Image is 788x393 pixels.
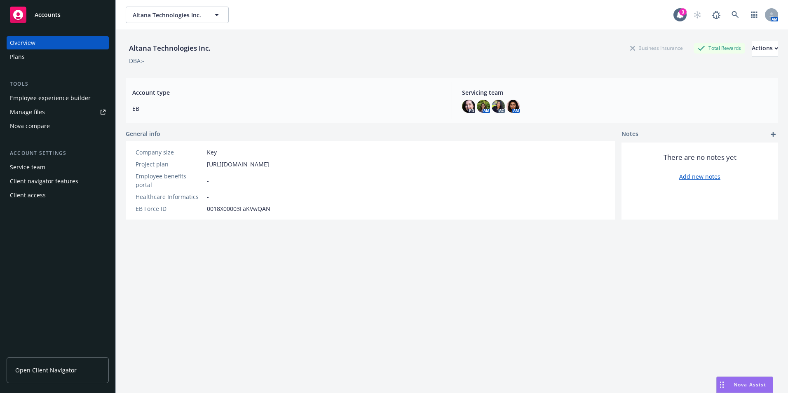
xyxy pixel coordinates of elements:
[207,192,209,201] span: -
[716,377,773,393] button: Nova Assist
[126,129,160,138] span: General info
[7,105,109,119] a: Manage files
[752,40,778,56] button: Actions
[10,91,91,105] div: Employee experience builder
[7,91,109,105] a: Employee experience builder
[7,119,109,133] a: Nova compare
[477,100,490,113] img: photo
[664,152,736,162] span: There are no notes yet
[679,172,720,181] a: Add new notes
[132,104,442,113] span: EB
[207,204,270,213] span: 0018X00003FaKVwQAN
[7,3,109,26] a: Accounts
[7,36,109,49] a: Overview
[746,7,762,23] a: Switch app
[136,172,204,189] div: Employee benefits portal
[694,43,745,53] div: Total Rewards
[207,176,209,185] span: -
[126,7,229,23] button: Altana Technologies Inc.
[207,148,217,157] span: Key
[10,161,45,174] div: Service team
[507,100,520,113] img: photo
[10,189,46,202] div: Client access
[689,7,706,23] a: Start snowing
[35,12,61,18] span: Accounts
[132,88,442,97] span: Account type
[136,204,204,213] div: EB Force ID
[462,88,772,97] span: Servicing team
[734,381,766,388] span: Nova Assist
[621,129,638,139] span: Notes
[10,36,35,49] div: Overview
[136,192,204,201] div: Healthcare Informatics
[10,119,50,133] div: Nova compare
[679,8,687,16] div: 3
[768,129,778,139] a: add
[136,160,204,168] div: Project plan
[462,100,475,113] img: photo
[126,43,214,54] div: Altana Technologies Inc.
[7,50,109,63] a: Plans
[717,377,727,393] div: Drag to move
[133,11,204,19] span: Altana Technologies Inc.
[10,105,45,119] div: Manage files
[7,149,109,157] div: Account settings
[492,100,505,113] img: photo
[207,160,269,168] a: [URL][DOMAIN_NAME]
[15,366,77,374] span: Open Client Navigator
[10,50,25,63] div: Plans
[7,80,109,88] div: Tools
[7,189,109,202] a: Client access
[7,175,109,188] a: Client navigator features
[10,175,78,188] div: Client navigator features
[626,43,687,53] div: Business Insurance
[129,56,144,65] div: DBA: -
[708,7,725,23] a: Report a Bug
[727,7,743,23] a: Search
[136,148,204,157] div: Company size
[7,161,109,174] a: Service team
